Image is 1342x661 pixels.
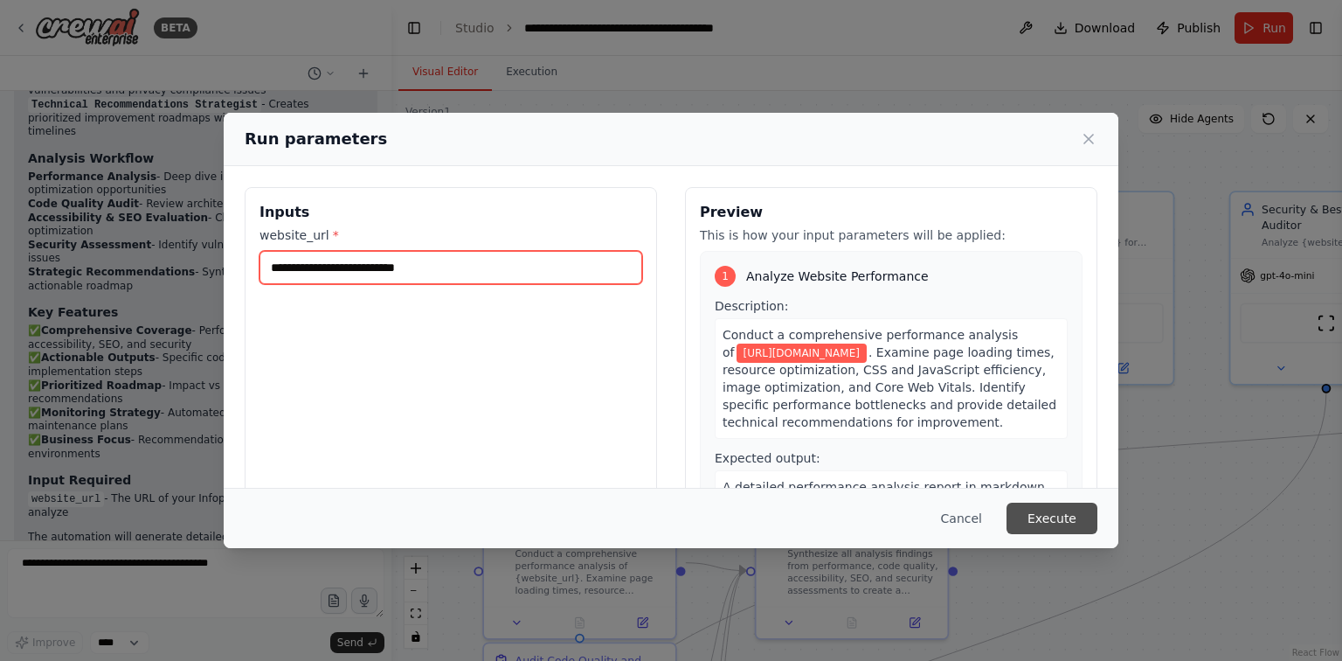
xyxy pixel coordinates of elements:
[737,344,867,363] span: Variable: website_url
[715,299,788,313] span: Description:
[715,451,820,465] span: Expected output:
[259,226,642,244] label: website_url
[723,345,1056,429] span: . Examine page loading times, resource optimization, CSS and JavaScript efficiency, image optimiz...
[723,480,1055,616] span: A detailed performance analysis report in markdown format including: - Performance metrics assess...
[700,202,1083,223] h3: Preview
[927,503,996,534] button: Cancel
[746,268,929,285] span: Analyze Website Performance
[1006,503,1097,534] button: Execute
[700,226,1083,244] p: This is how your input parameters will be applied:
[715,266,736,287] div: 1
[723,328,1018,359] span: Conduct a comprehensive performance analysis of
[259,202,642,223] h3: Inputs
[245,127,387,151] h2: Run parameters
